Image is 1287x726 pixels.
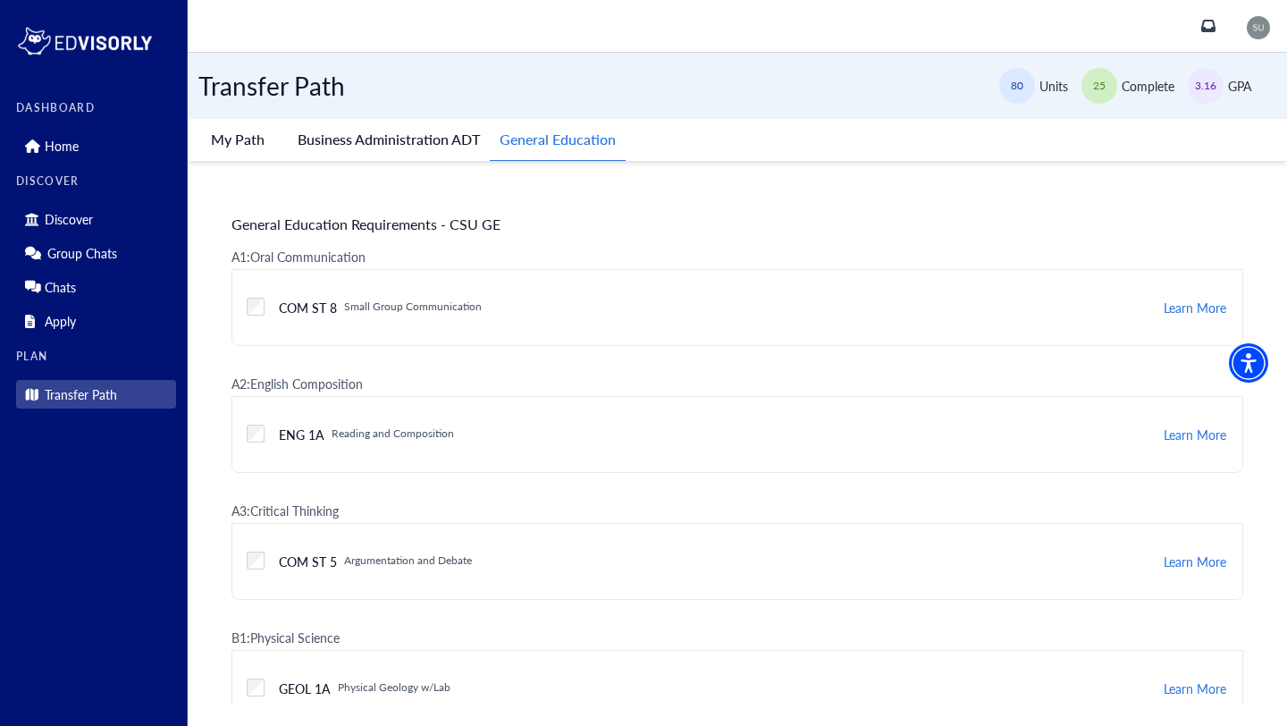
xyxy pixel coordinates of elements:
[1162,678,1228,700] button: Learn More
[1162,551,1228,573] button: Learn More
[344,554,472,570] h6: Argumentation and Debate
[16,350,176,363] label: PLAN
[47,246,117,261] p: Group Chats
[231,375,363,393] span: A2 : English Composition
[279,427,324,443] h4: ENG 1A
[16,273,176,301] div: Chats
[16,307,176,335] div: Apply
[188,119,288,160] button: My Path
[45,314,76,329] p: Apply
[16,239,176,267] div: Group Chats
[1162,297,1228,319] button: Learn More
[279,681,331,696] h4: GEOL 1A
[1228,77,1251,96] span: GPA
[279,300,337,316] h4: COM ST 8
[1229,343,1268,383] div: Accessibility Menu
[231,248,366,266] span: A1 : Oral Communication
[1122,77,1174,96] span: Complete
[279,554,337,570] h4: COM ST 5
[16,205,176,233] div: Discover
[45,139,79,154] p: Home
[231,629,340,646] span: B1 : Physical Science
[45,280,76,295] p: Chats
[16,380,176,409] div: Transfer Path
[332,427,454,443] h6: Reading and Composition
[16,175,176,188] label: DISCOVER
[338,681,450,696] h6: Physical Geology w/Lab
[490,119,626,161] button: General Education
[1081,68,1117,104] div: 25
[1039,77,1068,96] span: Units
[45,387,117,402] p: Transfer Path
[16,23,154,59] img: logo
[288,119,490,160] button: Business Administration ADT
[231,502,339,519] span: A3 : Critical Thinking
[1188,68,1224,104] div: 3.16
[16,102,176,114] label: DASHBOARD
[999,68,1035,104] div: 80
[231,214,500,234] span: General Education Requirements - CSU GE
[16,131,176,160] div: Home
[344,300,482,316] h6: Small Group Communication
[45,212,93,227] p: Discover
[198,67,345,105] div: Transfer Path
[1162,424,1228,446] button: Learn More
